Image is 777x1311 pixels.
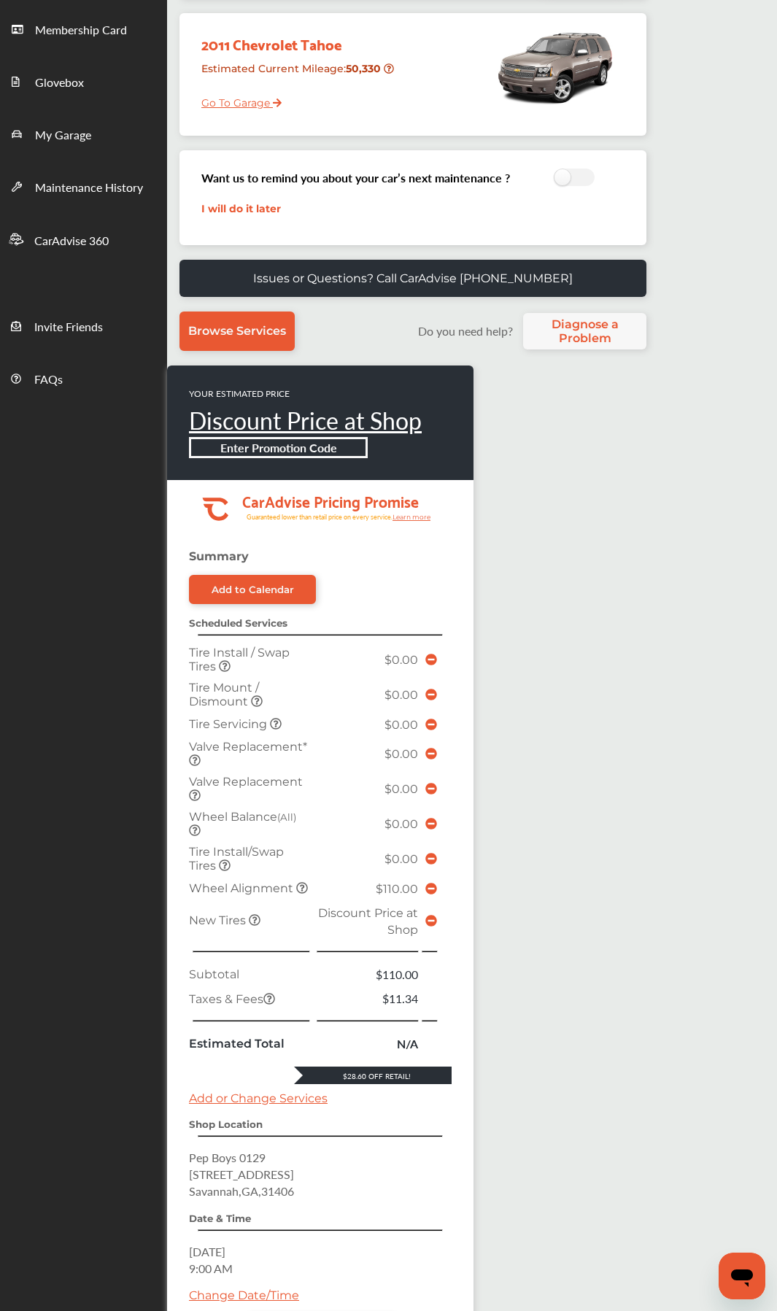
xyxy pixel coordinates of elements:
[190,85,282,113] a: Go To Garage
[34,371,63,390] span: FAQs
[384,688,418,702] span: $0.00
[189,845,284,873] span: Tire Install/Swap Tires
[188,324,286,338] span: Browse Services
[189,1183,294,1199] span: Savannah , GA , 31406
[190,56,404,93] div: Estimated Current Mileage :
[253,271,573,285] p: Issues or Questions? Call CarAdvise [PHONE_NUMBER]
[34,318,103,337] span: Invite Friends
[384,747,418,761] span: $0.00
[1,55,166,107] a: Glovebox
[314,962,422,986] td: $110.00
[185,962,314,986] td: Subtotal
[189,575,316,604] a: Add to Calendar
[212,584,294,595] div: Add to Calendar
[190,20,404,56] div: 2011 Chevrolet Tahoe
[189,1243,225,1260] span: [DATE]
[35,21,127,40] span: Membership Card
[189,646,290,673] span: Tire Install / Swap Tires
[314,1032,422,1056] td: N/A
[189,1166,294,1183] span: [STREET_ADDRESS]
[523,313,646,349] a: Diagnose a Problem
[189,1149,266,1166] span: Pep Boys 0129
[384,718,418,732] span: $0.00
[1,107,166,160] a: My Garage
[35,179,143,198] span: Maintenance History
[189,881,296,895] span: Wheel Alignment
[189,1288,299,1302] a: Change Date/Time
[242,487,419,514] tspan: CarAdvise Pricing Promise
[493,20,617,115] img: mobile_6851_st0640_046.jpg
[1,160,166,212] a: Maintenance History
[179,260,646,297] a: Issues or Questions? Call CarAdvise [PHONE_NUMBER]
[384,782,418,796] span: $0.00
[220,439,337,456] b: Enter Promotion Code
[189,549,249,563] strong: Summary
[189,617,287,629] strong: Scheduled Services
[189,775,303,789] span: Valve Replacement
[376,882,418,896] span: $110.00
[189,1091,328,1105] a: Add or Change Services
[384,817,418,831] span: $0.00
[411,322,519,339] label: Do you need help?
[318,906,418,937] span: Discount Price at Shop
[185,1032,314,1056] td: Estimated Total
[384,852,418,866] span: $0.00
[35,126,91,145] span: My Garage
[719,1253,765,1299] iframe: Button to launch messaging window
[530,317,639,345] span: Diagnose a Problem
[189,403,422,437] a: Discount Price at Shop
[277,811,296,823] small: (All)
[247,512,393,522] tspan: Guaranteed lower than retail price on every service.
[346,62,384,75] strong: 50,330
[189,1260,233,1277] span: 9:00 AM
[189,1213,251,1224] strong: Date & Time
[384,653,418,667] span: $0.00
[189,740,307,754] span: Valve Replacement*
[34,232,109,251] span: CarAdvise 360
[189,810,296,824] span: Wheel Balance
[314,986,422,1010] td: $11.34
[189,717,270,731] span: Tire Servicing
[189,992,275,1006] span: Taxes & Fees
[189,681,259,708] span: Tire Mount / Dismount
[35,74,84,93] span: Glovebox
[179,312,295,351] a: Browse Services
[393,513,431,521] tspan: Learn more
[201,169,510,186] h3: Want us to remind you about your car’s next maintenance ?
[201,202,281,215] a: I will do it later
[189,1118,263,1130] strong: Shop Location
[294,1071,452,1081] div: $28.60 Off Retail!
[189,387,422,400] p: YOUR ESTIMATED PRICE
[1,2,166,55] a: Membership Card
[189,913,249,927] span: New Tires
